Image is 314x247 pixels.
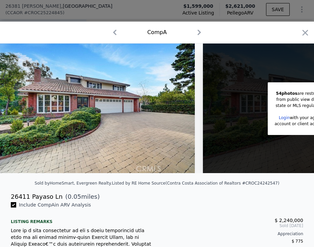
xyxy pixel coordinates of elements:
[112,181,279,186] div: Listed by RE Home Source (Contra Costa Association of Realtors #CROC24242547)
[279,115,290,120] a: Login
[62,192,100,201] span: ( miles)
[68,193,81,200] span: 0.05
[162,223,303,228] span: Sold [DATE]
[11,214,152,224] div: Listing remarks
[11,192,62,201] div: 26411 Payaso Ln
[162,231,303,237] div: Appreciation
[16,202,94,208] span: Include Comp A in ARV Analysis
[292,239,303,244] span: $ 775
[147,28,167,36] div: Comp A
[276,91,297,96] span: 54 photos
[35,181,112,186] div: Sold by HomeSmart, Evergreen Realty .
[274,218,303,223] span: $ 2,240,000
